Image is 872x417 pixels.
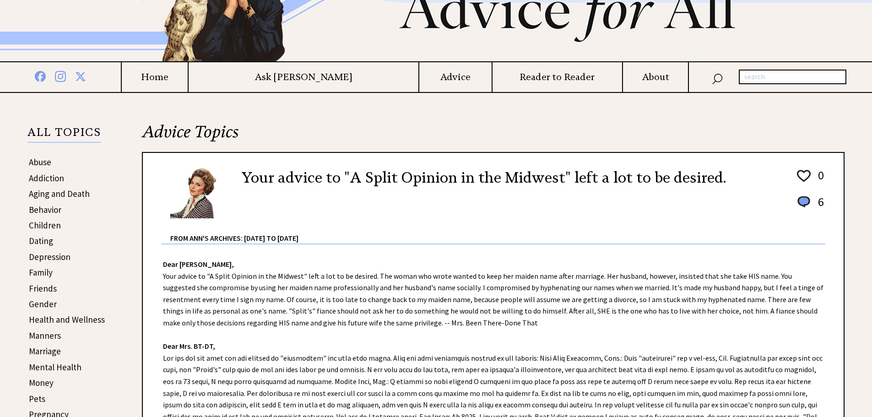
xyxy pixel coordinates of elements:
a: Home [122,71,188,83]
a: Children [29,220,61,231]
a: Addiction [29,173,64,184]
img: message_round%201.png [796,195,812,209]
a: Friends [29,283,57,294]
a: Manners [29,330,61,341]
p: ALL TOPICS [27,127,101,143]
a: Money [29,377,54,388]
a: Aging and Death [29,188,90,199]
a: About [623,71,688,83]
h2: Your advice to "A Split Opinion in the Midwest" left a lot to be desired. [241,167,726,189]
a: Gender [29,298,57,309]
a: Depression [29,251,70,262]
a: Dating [29,235,53,246]
a: Marriage [29,346,61,357]
a: Advice [419,71,492,83]
a: Behavior [29,204,61,215]
a: Mental Health [29,362,81,373]
a: Pets [29,393,45,404]
img: heart_outline%201.png [796,168,812,184]
input: search [739,70,846,84]
td: 0 [813,168,824,193]
h2: Advice Topics [142,121,845,152]
a: Ask [PERSON_NAME] [189,71,418,83]
div: From Ann's Archives: [DATE] to [DATE] [170,219,825,244]
img: search_nav.png [712,71,723,85]
a: Reader to Reader [493,71,623,83]
a: Abuse [29,157,51,168]
strong: Dear Mrs. BT-DT, [163,341,215,351]
a: Family [29,267,53,278]
img: facebook%20blue.png [35,69,46,82]
strong: Dear [PERSON_NAME], [163,260,234,269]
td: 6 [813,194,824,218]
a: Health and Wellness [29,314,105,325]
img: x%20blue.png [75,70,86,82]
img: instagram%20blue.png [55,69,66,82]
img: Ann6%20v2%20small.png [170,167,227,218]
